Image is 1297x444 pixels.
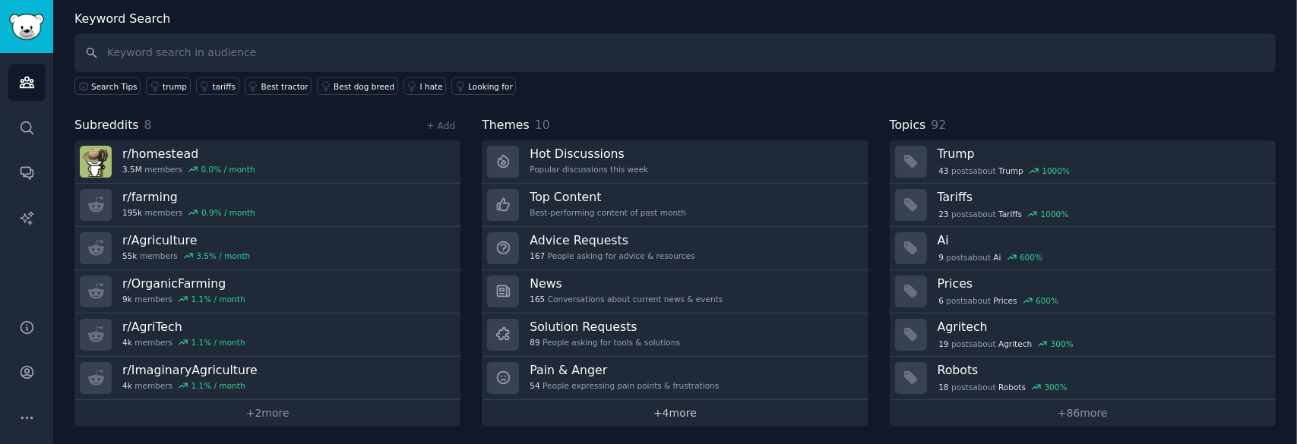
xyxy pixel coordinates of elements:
[530,207,686,218] div: Best-performing content of past month
[530,164,648,175] div: Popular discussions this week
[938,232,1265,248] h3: Ai
[890,400,1276,427] a: +86more
[482,313,868,357] a: Solution Requests89People asking for tools & solutions
[931,118,946,132] span: 92
[1020,252,1042,263] div: 600 %
[890,140,1276,184] a: Trump43postsaboutTrump1000%
[122,337,245,348] div: members
[91,81,138,92] span: Search Tips
[213,81,236,92] div: tariffs
[530,337,680,348] div: People asking for tools & solutions
[468,81,513,92] div: Looking for
[122,276,245,291] h3: r/ OrganicFarming
[530,294,723,304] div: Conversations about current news & events
[122,164,142,175] span: 3.5M
[74,11,170,26] label: Keyword Search
[530,189,686,205] h3: Top Content
[530,362,719,378] h3: Pain & Anger
[482,227,868,270] a: Advice Requests167People asking for advice & resources
[122,146,255,162] h3: r/ homestead
[938,380,1069,394] div: post s about
[122,250,250,261] div: members
[530,250,545,261] span: 167
[998,339,1032,349] span: Agritech
[426,121,455,131] a: + Add
[74,227,460,270] a: r/Agriculture55kmembers3.5% / month
[938,189,1265,205] h3: Tariffs
[998,209,1022,219] span: Tariffs
[74,357,460,400] a: r/ImaginaryAgriculture4kmembers1.1% / month
[261,81,308,92] div: Best tractor
[482,116,530,135] span: Themes
[482,357,868,400] a: Pain & Anger54People expressing pain points & frustrations
[530,276,723,291] h3: News
[196,250,250,261] div: 3.5 % / month
[317,77,398,95] a: Best dog breed
[122,380,258,391] div: members
[890,184,1276,227] a: Tariffs23postsaboutTariffs1000%
[122,319,245,335] h3: r/ AgriTech
[530,294,545,304] span: 165
[191,380,245,391] div: 1.1 % / month
[334,81,394,92] div: Best dog breed
[74,140,460,184] a: r/homestead3.5Mmembers0.0% / month
[122,207,255,218] div: members
[74,400,460,427] a: +2more
[530,380,539,391] span: 54
[938,339,948,349] span: 19
[938,276,1265,291] h3: Prices
[9,14,44,40] img: GummySearch logo
[420,81,443,92] div: I hate
[998,382,1026,392] span: Robots
[530,232,694,248] h3: Advice Requests
[938,207,1071,221] div: post s about
[122,207,142,218] span: 195k
[122,380,132,391] span: 4k
[122,362,258,378] h3: r/ ImaginaryAgriculture
[890,116,926,135] span: Topics
[1051,339,1074,349] div: 300 %
[530,337,539,348] span: 89
[74,313,460,357] a: r/AgriTech4kmembers1.1% / month
[1045,382,1068,392] div: 300 %
[1036,295,1058,306] div: 600 %
[938,362,1265,378] h3: Robots
[530,146,648,162] h3: Hot Discussions
[530,380,719,391] div: People expressing pain points & frustrations
[122,250,137,261] span: 55k
[938,319,1265,335] h3: Agritech
[938,295,944,306] span: 6
[482,184,868,227] a: Top ContentBest-performing content of past month
[201,164,255,175] div: 0.0 % / month
[938,146,1265,162] h3: Trump
[994,252,1001,263] span: Ai
[146,77,190,95] a: trump
[122,164,255,175] div: members
[1041,209,1069,219] div: 1000 %
[144,118,152,132] span: 8
[994,295,1017,306] span: Prices
[245,77,312,95] a: Best tractor
[163,81,187,92] div: trump
[451,77,516,95] a: Looking for
[74,33,1276,72] input: Keyword search in audience
[122,294,245,304] div: members
[530,250,694,261] div: People asking for advice & resources
[122,294,132,304] span: 9k
[74,116,139,135] span: Subreddits
[482,140,868,184] a: Hot DiscussionsPopular discussions this week
[74,270,460,313] a: r/OrganicFarming9kmembers1.1% / month
[191,294,245,304] div: 1.1 % / month
[196,77,239,95] a: tariffs
[938,164,1071,178] div: post s about
[938,252,944,263] span: 9
[80,146,112,178] img: homestead
[482,270,868,313] a: News165Conversations about current news & events
[122,232,250,248] h3: r/ Agriculture
[74,184,460,227] a: r/farming195kmembers0.9% / month
[938,294,1060,307] div: post s about
[938,165,948,176] span: 43
[201,207,255,218] div: 0.9 % / month
[1042,165,1071,176] div: 1000 %
[482,400,868,427] a: +4more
